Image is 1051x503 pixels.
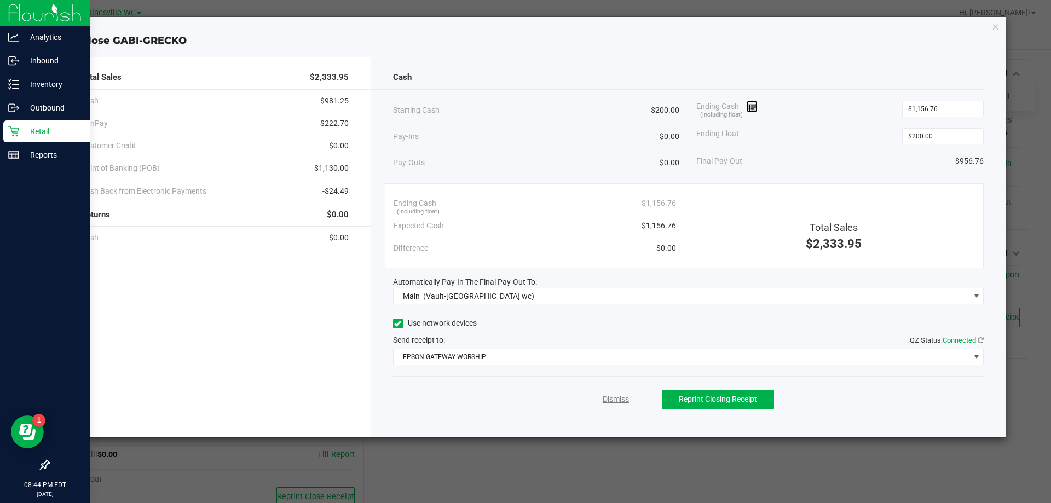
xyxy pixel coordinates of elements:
span: Total Sales [810,222,858,233]
span: $1,156.76 [642,220,676,232]
span: $2,333.95 [806,237,862,251]
button: Reprint Closing Receipt [662,390,774,409]
span: Ending Float [696,128,739,144]
span: $2,333.95 [310,71,349,84]
inline-svg: Retail [8,126,19,137]
span: $0.00 [660,157,679,169]
span: $222.70 [320,118,349,129]
span: Ending Cash [696,101,758,117]
span: (including float) [700,111,743,120]
span: Difference [394,242,428,254]
span: $1,130.00 [314,163,349,174]
span: Cash Back from Electronic Payments [81,186,206,197]
span: Cash [393,71,412,84]
iframe: Resource center unread badge [32,414,45,427]
p: Inbound [19,54,85,67]
span: $981.25 [320,95,349,107]
span: Reprint Closing Receipt [679,395,757,403]
span: Pay-Ins [393,131,419,142]
span: CanPay [81,118,108,129]
span: Total Sales [81,71,122,84]
span: Point of Banking (POB) [81,163,160,174]
span: Customer Credit [81,140,136,152]
p: Outbound [19,101,85,114]
span: $0.00 [327,209,349,221]
span: Expected Cash [394,220,444,232]
span: Automatically Pay-In The Final Pay-Out To: [393,277,537,286]
span: $0.00 [656,242,676,254]
span: -$24.49 [322,186,349,197]
span: Connected [943,336,976,344]
span: EPSON-GATEWAY-WORSHIP [394,349,970,365]
p: [DATE] [5,490,85,498]
span: Send receipt to: [393,336,445,344]
div: Returns [81,203,349,227]
span: Ending Cash [394,198,436,209]
p: Reports [19,148,85,161]
span: $0.00 [660,131,679,142]
span: Pay-Outs [393,157,425,169]
inline-svg: Outbound [8,102,19,113]
span: Final Pay-Out [696,155,742,167]
p: Inventory [19,78,85,91]
p: Analytics [19,31,85,44]
p: Retail [19,125,85,138]
span: $956.76 [955,155,984,167]
span: (including float) [397,207,440,217]
span: Starting Cash [393,105,440,116]
span: $0.00 [329,232,349,244]
span: Main [403,292,420,300]
label: Use network devices [393,317,477,329]
inline-svg: Inventory [8,79,19,90]
iframe: Resource center [11,415,44,448]
p: 08:44 PM EDT [5,480,85,490]
inline-svg: Analytics [8,32,19,43]
span: $1,156.76 [642,198,676,209]
span: $0.00 [329,140,349,152]
span: $200.00 [651,105,679,116]
span: QZ Status: [910,336,984,344]
div: Close GABI-GRECKO [54,33,1006,48]
inline-svg: Inbound [8,55,19,66]
a: Dismiss [603,394,629,405]
span: (Vault-[GEOGRAPHIC_DATA] wc) [423,292,534,300]
inline-svg: Reports [8,149,19,160]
